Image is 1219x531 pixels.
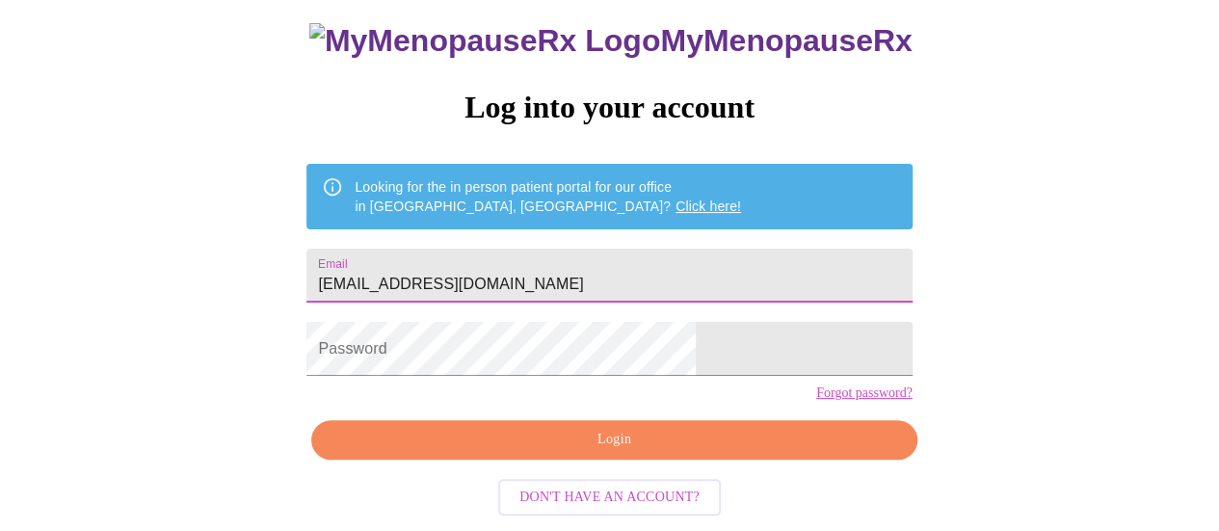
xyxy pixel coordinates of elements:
[311,420,916,460] button: Login
[493,488,726,504] a: Don't have an account?
[306,90,912,125] h3: Log into your account
[519,486,700,510] span: Don't have an account?
[816,385,913,401] a: Forgot password?
[309,23,660,59] img: MyMenopauseRx Logo
[676,199,741,214] a: Click here!
[355,170,741,224] div: Looking for the in person patient portal for our office in [GEOGRAPHIC_DATA], [GEOGRAPHIC_DATA]?
[498,479,721,517] button: Don't have an account?
[333,428,894,452] span: Login
[309,23,913,59] h3: MyMenopauseRx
